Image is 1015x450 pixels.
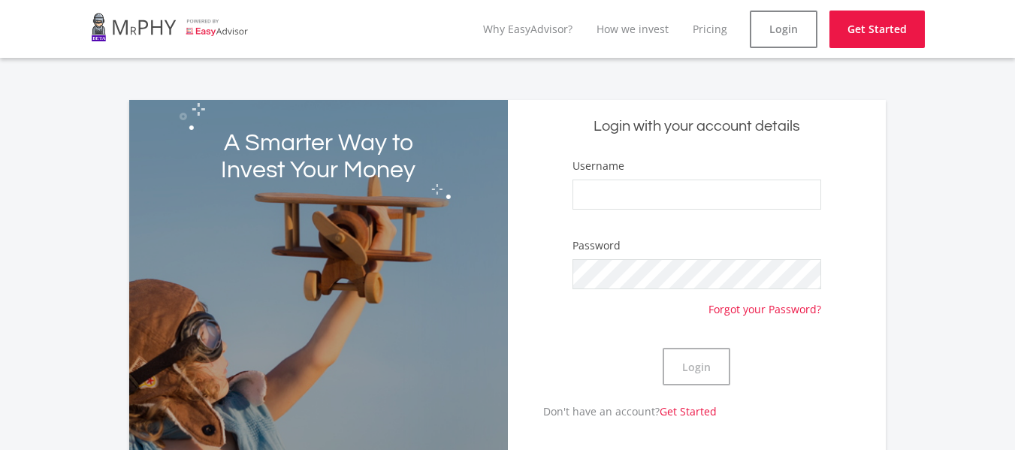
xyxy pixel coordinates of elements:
[829,11,925,48] a: Get Started
[750,11,817,48] a: Login
[572,238,621,253] label: Password
[572,159,624,174] label: Username
[660,404,717,418] a: Get Started
[663,348,730,385] button: Login
[519,116,875,137] h5: Login with your account details
[693,22,727,36] a: Pricing
[508,403,717,419] p: Don't have an account?
[204,130,431,184] h2: A Smarter Way to Invest Your Money
[708,289,821,317] a: Forgot your Password?
[483,22,572,36] a: Why EasyAdvisor?
[597,22,669,36] a: How we invest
